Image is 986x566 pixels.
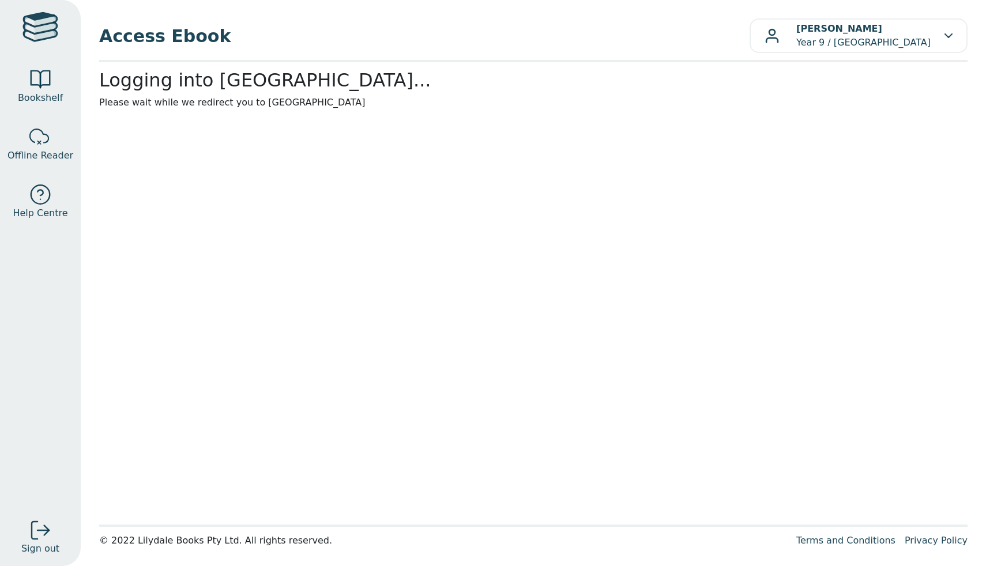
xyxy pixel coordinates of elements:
a: Privacy Policy [905,535,968,546]
button: [PERSON_NAME]Year 9 / [GEOGRAPHIC_DATA] [750,18,968,53]
p: Please wait while we redirect you to [GEOGRAPHIC_DATA] [99,96,968,110]
span: Access Ebook [99,23,750,49]
b: [PERSON_NAME] [796,23,882,34]
p: Year 9 / [GEOGRAPHIC_DATA] [796,22,931,50]
span: Bookshelf [18,91,63,105]
span: Help Centre [13,206,67,220]
h2: Logging into [GEOGRAPHIC_DATA]... [99,69,968,91]
span: Offline Reader [7,149,73,163]
a: Terms and Conditions [796,535,895,546]
div: © 2022 Lilydale Books Pty Ltd. All rights reserved. [99,534,787,548]
span: Sign out [21,542,59,556]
